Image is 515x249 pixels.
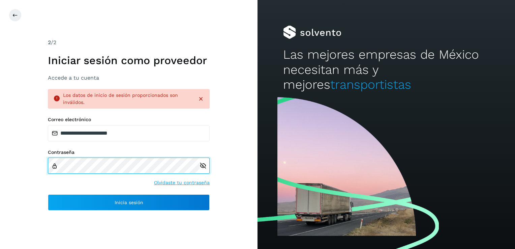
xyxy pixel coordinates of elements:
[115,200,143,205] span: Inicia sesión
[48,194,210,211] button: Inicia sesión
[330,77,411,92] span: transportistas
[48,38,210,47] div: /2
[154,179,210,186] a: Olvidaste tu contraseña
[48,117,210,122] label: Correo electrónico
[283,47,489,92] h2: Las mejores empresas de México necesitan más y mejores
[48,39,51,46] span: 2
[48,54,210,67] h1: Iniciar sesión como proveedor
[48,75,210,81] h3: Accede a tu cuenta
[48,149,210,155] label: Contraseña
[63,92,192,106] div: Los datos de inicio de sesión proporcionados son inválidos.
